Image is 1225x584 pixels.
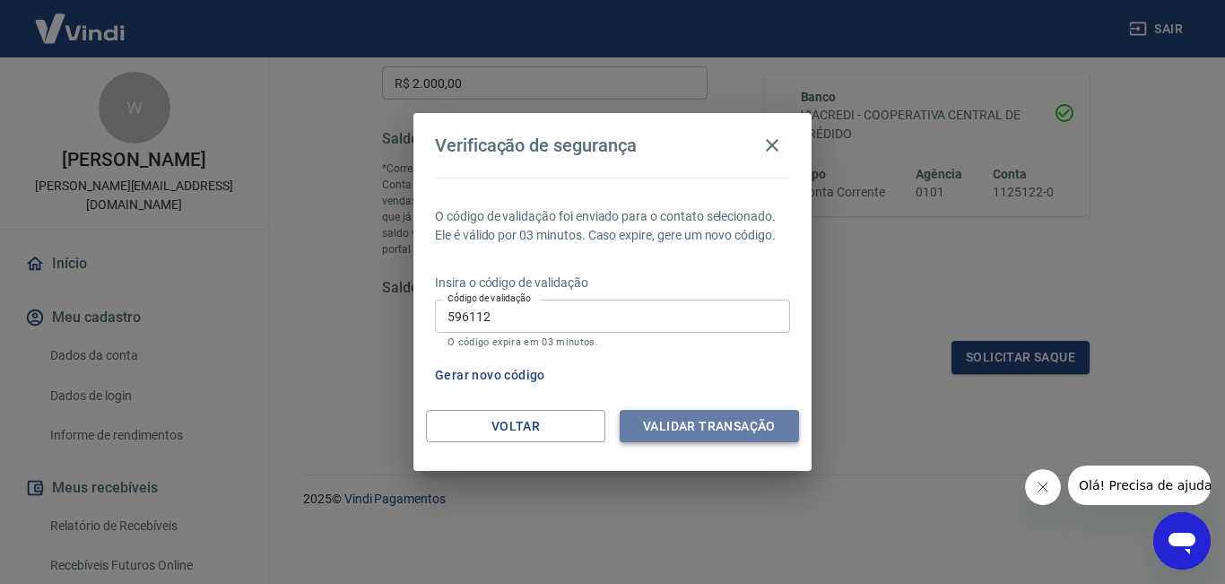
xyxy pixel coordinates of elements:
label: Código de validação [447,292,531,305]
iframe: Fechar mensagem [1025,469,1061,505]
p: Insira o código de validação [435,274,790,292]
h4: Verificação de segurança [435,135,637,156]
button: Voltar [426,410,605,443]
iframe: Mensagem da empresa [1068,466,1211,505]
button: Validar transação [620,410,799,443]
button: Gerar novo código [428,359,552,392]
p: O código de validação foi enviado para o contato selecionado. Ele é válido por 03 minutos. Caso e... [435,207,790,245]
span: Olá! Precisa de ajuda? [11,13,151,27]
iframe: Botão para abrir a janela de mensagens [1153,512,1211,570]
p: O código expira em 03 minutos. [447,336,778,348]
